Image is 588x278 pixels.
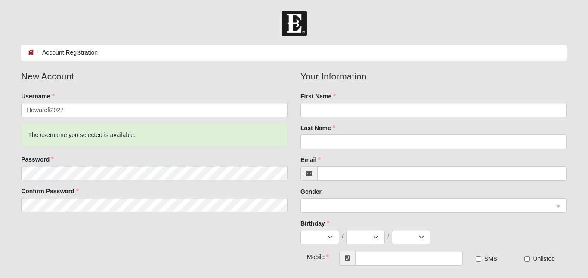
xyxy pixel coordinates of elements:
div: Mobile [300,251,323,261]
label: Gender [300,187,322,196]
legend: Your Information [300,70,567,83]
legend: New Account [21,70,288,83]
span: / [387,232,389,241]
li: Account Registration [34,48,98,57]
img: Church of Eleven22 Logo [282,11,307,36]
span: Unlisted [533,255,555,262]
label: Last Name [300,124,335,132]
label: Birthday [300,219,329,228]
span: / [342,232,344,241]
label: Password [21,155,54,164]
span: SMS [484,255,497,262]
div: The username you selected is available. [21,124,288,147]
input: Unlisted [524,256,530,262]
label: Confirm Password [21,187,79,196]
input: SMS [476,256,481,262]
label: First Name [300,92,336,101]
label: Email [300,156,321,164]
label: Username [21,92,55,101]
